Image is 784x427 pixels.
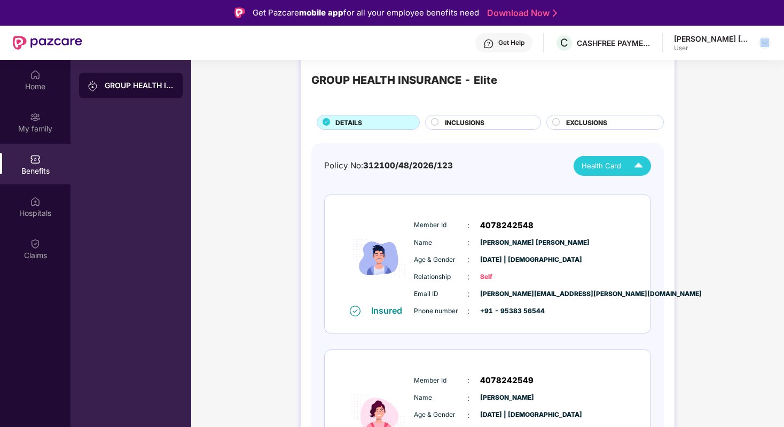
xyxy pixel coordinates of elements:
div: GROUP HEALTH INSURANCE - Elite [311,72,497,89]
span: [DATE] | [DEMOGRAPHIC_DATA] [480,255,534,265]
span: [PERSON_NAME] [PERSON_NAME] [480,238,534,248]
span: Age & Gender [414,255,467,265]
span: EXCLUSIONS [566,118,607,128]
img: svg+xml;base64,PHN2ZyB3aWR0aD0iMjAiIGhlaWdodD0iMjAiIHZpZXdCb3g9IjAgMCAyMCAyMCIgZmlsbD0ibm9uZSIgeG... [30,112,41,122]
div: CASHFREE PAYMENTS INDIA PVT. LTD. [577,38,652,48]
img: svg+xml;base64,PHN2ZyBpZD0iRHJvcGRvd24tMzJ4MzIiIHhtbG5zPSJodHRwOi8vd3d3LnczLm9yZy8yMDAwL3N2ZyIgd2... [761,38,769,47]
span: : [467,288,469,300]
span: Age & Gender [414,410,467,420]
span: : [467,271,469,283]
div: Get Pazcare for all your employee benefits need [253,6,479,19]
img: svg+xml;base64,PHN2ZyBpZD0iSG9zcGl0YWxzIiB4bWxucz0iaHR0cDovL3d3dy53My5vcmcvMjAwMC9zdmciIHdpZHRoPS... [30,196,41,207]
span: [PERSON_NAME] [480,393,534,403]
span: Phone number [414,306,467,316]
img: svg+xml;base64,PHN2ZyB4bWxucz0iaHR0cDovL3d3dy53My5vcmcvMjAwMC9zdmciIHdpZHRoPSIxNiIgaGVpZ2h0PSIxNi... [350,306,360,316]
span: Name [414,393,467,403]
img: svg+xml;base64,PHN2ZyBpZD0iSGVscC0zMngzMiIgeG1sbnM9Imh0dHA6Ly93d3cudzMub3JnLzIwMDAvc3ZnIiB3aWR0aD... [483,38,494,49]
span: C [560,36,568,49]
img: New Pazcare Logo [13,36,82,50]
span: : [467,220,469,231]
span: Name [414,238,467,248]
div: GROUP HEALTH INSURANCE - Elite [105,80,174,91]
span: +91 - 95383 56544 [480,306,534,316]
span: 4078242548 [480,219,534,232]
span: 4078242549 [480,374,534,387]
span: : [467,409,469,421]
span: Member Id [414,376,467,386]
span: : [467,237,469,249]
div: [PERSON_NAME] [PERSON_NAME] [674,34,749,44]
span: Health Card [582,160,621,172]
span: : [467,392,469,404]
img: svg+xml;base64,PHN2ZyBpZD0iQ2xhaW0iIHhtbG5zPSJodHRwOi8vd3d3LnczLm9yZy8yMDAwL3N2ZyIgd2lkdGg9IjIwIi... [30,238,41,249]
span: INCLUSIONS [445,118,484,128]
span: : [467,375,469,386]
span: DETAILS [335,118,362,128]
div: Insured [371,305,409,316]
img: svg+xml;base64,PHN2ZyB3aWR0aD0iMjAiIGhlaWdodD0iMjAiIHZpZXdCb3g9IjAgMCAyMCAyMCIgZmlsbD0ibm9uZSIgeG... [88,81,98,91]
span: : [467,305,469,317]
span: 312100/48/2026/123 [363,160,453,170]
img: Logo [234,7,245,18]
img: Stroke [553,7,557,19]
a: Download Now [487,7,554,19]
span: [DATE] | [DEMOGRAPHIC_DATA] [480,410,534,420]
img: svg+xml;base64,PHN2ZyBpZD0iSG9tZSIgeG1sbnM9Imh0dHA6Ly93d3cudzMub3JnLzIwMDAvc3ZnIiB3aWR0aD0iMjAiIG... [30,69,41,80]
img: Icuh8uwCUCF+XjCZyLQsAKiDCM9HiE6CMYmKQaPGkZKaA32CAAACiQcFBJY0IsAAAAASUVORK5CYII= [629,157,648,175]
span: Relationship [414,272,467,282]
span: Member Id [414,220,467,230]
div: Get Help [498,38,524,47]
span: Email ID [414,289,467,299]
img: icon [347,212,411,305]
button: Health Card [574,156,651,176]
span: : [467,254,469,266]
img: svg+xml;base64,PHN2ZyBpZD0iQmVuZWZpdHMiIHhtbG5zPSJodHRwOi8vd3d3LnczLm9yZy8yMDAwL3N2ZyIgd2lkdGg9Ij... [30,154,41,165]
span: Self [480,272,534,282]
span: [PERSON_NAME][EMAIL_ADDRESS][PERSON_NAME][DOMAIN_NAME] [480,289,534,299]
div: Policy No: [324,159,453,172]
div: User [674,44,749,52]
strong: mobile app [299,7,343,18]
